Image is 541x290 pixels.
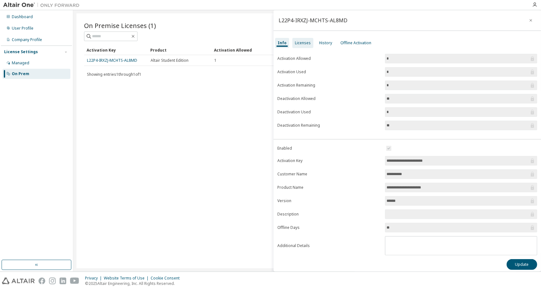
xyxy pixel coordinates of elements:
[12,60,29,66] div: Managed
[39,278,45,284] img: facebook.svg
[151,276,183,281] div: Cookie Consent
[277,110,381,115] label: Deactivation Used
[12,26,33,31] div: User Profile
[279,18,347,23] div: L22P4-IRXZJ-MCHTS-AL8MD
[277,146,381,151] label: Enabled
[214,45,273,55] div: Activation Allowed
[295,40,311,46] div: Licenses
[507,259,537,270] button: Update
[104,276,151,281] div: Website Terms of Use
[84,21,156,30] span: On Premise Licenses (1)
[277,123,381,128] label: Deactivation Remaining
[277,212,381,217] label: Description
[277,69,381,74] label: Activation Used
[277,185,381,190] label: Product Name
[214,58,217,63] span: 1
[340,40,371,46] div: Offline Activation
[4,49,38,54] div: License Settings
[277,172,381,177] label: Customer Name
[49,278,56,284] img: instagram.svg
[277,225,381,230] label: Offline Days
[3,2,83,8] img: Altair One
[12,71,29,76] div: On Prem
[87,45,145,55] div: Activation Key
[87,58,137,63] a: L22P4-IRXZJ-MCHTS-AL8MD
[277,83,381,88] label: Activation Remaining
[85,276,104,281] div: Privacy
[60,278,66,284] img: linkedin.svg
[277,243,381,248] label: Additional Details
[2,278,35,284] img: altair_logo.svg
[319,40,332,46] div: History
[278,40,287,46] div: Info
[85,281,183,286] p: © 2025 Altair Engineering, Inc. All Rights Reserved.
[151,58,189,63] span: Altair Student Edition
[277,56,381,61] label: Activation Allowed
[150,45,209,55] div: Product
[12,37,42,42] div: Company Profile
[12,14,33,19] div: Dashboard
[277,158,381,163] label: Activation Key
[277,198,381,203] label: Version
[87,72,141,77] span: Showing entries 1 through 1 of 1
[70,278,79,284] img: youtube.svg
[277,96,381,101] label: Deactivation Allowed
